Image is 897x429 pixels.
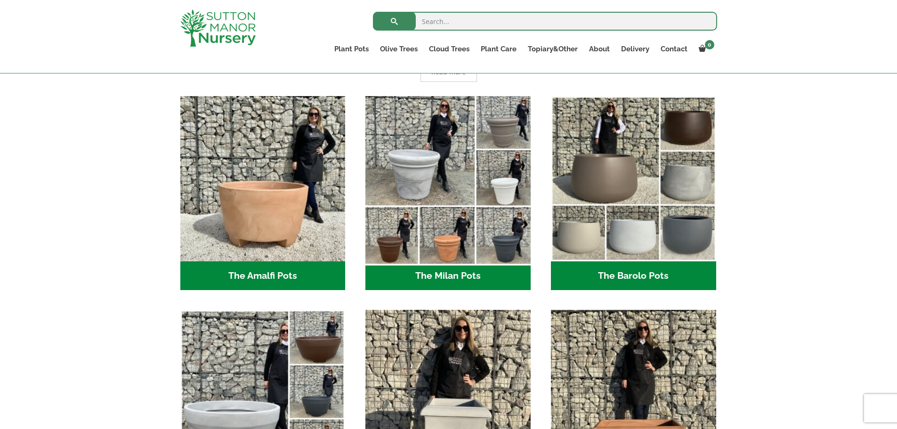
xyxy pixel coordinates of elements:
[551,261,716,291] h2: The Barolo Pots
[583,42,615,56] a: About
[365,96,531,290] a: Visit product category The Milan Pots
[475,42,522,56] a: Plant Care
[180,9,256,47] img: logo
[365,261,531,291] h2: The Milan Pots
[180,261,346,291] h2: The Amalfi Pots
[551,96,716,290] a: Visit product category The Barolo Pots
[329,42,374,56] a: Plant Pots
[655,42,693,56] a: Contact
[180,96,346,261] img: The Amalfi Pots
[180,96,346,290] a: Visit product category The Amalfi Pots
[431,69,466,75] span: Read more
[374,42,423,56] a: Olive Trees
[693,42,717,56] a: 0
[362,92,535,265] img: The Milan Pots
[373,12,717,31] input: Search...
[615,42,655,56] a: Delivery
[705,40,714,49] span: 0
[423,42,475,56] a: Cloud Trees
[551,96,716,261] img: The Barolo Pots
[522,42,583,56] a: Topiary&Other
